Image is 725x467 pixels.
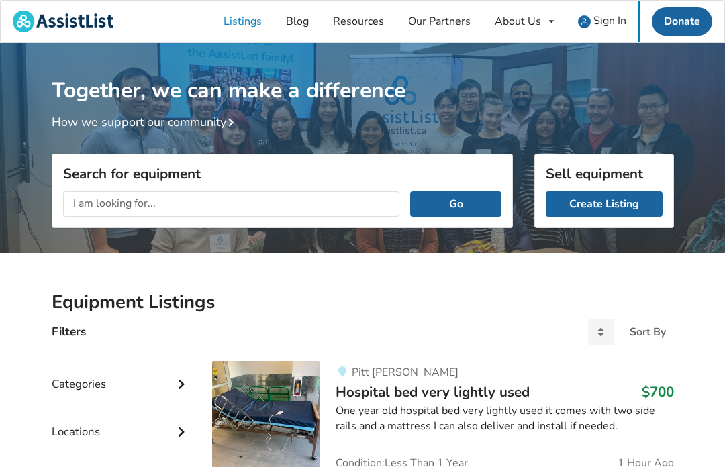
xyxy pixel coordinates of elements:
[546,165,663,183] h3: Sell equipment
[274,1,321,42] a: Blog
[396,1,483,42] a: Our Partners
[630,327,666,338] div: Sort By
[546,191,663,217] a: Create Listing
[578,15,591,28] img: user icon
[52,350,191,398] div: Categories
[410,191,501,217] button: Go
[52,114,240,130] a: How we support our community
[52,43,674,104] h1: Together, we can make a difference
[593,13,626,28] span: Sign In
[52,291,674,314] h2: Equipment Listings
[336,382,530,401] span: Hospital bed very lightly used
[642,383,674,401] h3: $700
[352,365,458,380] span: Pitt [PERSON_NAME]
[336,403,673,434] div: One year old hospital bed very lightly used it comes with two side rails and a mattress I can als...
[63,191,400,217] input: I am looking for...
[566,1,638,42] a: user icon Sign In
[13,11,113,32] img: assistlist-logo
[495,16,541,27] div: About Us
[52,324,86,340] h4: Filters
[321,1,396,42] a: Resources
[63,165,501,183] h3: Search for equipment
[52,398,191,446] div: Locations
[211,1,274,42] a: Listings
[652,7,712,36] a: Donate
